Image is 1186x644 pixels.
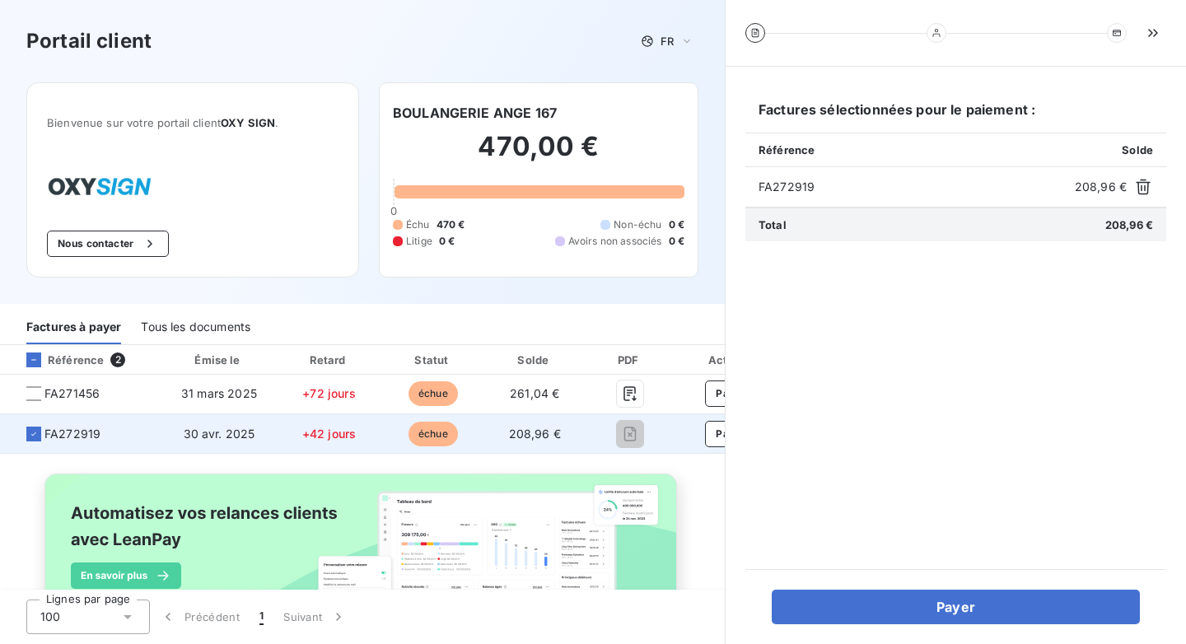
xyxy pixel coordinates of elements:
[165,352,273,368] div: Émise le
[141,310,250,344] div: Tous les documents
[772,590,1140,624] button: Payer
[47,169,152,204] img: Company logo
[44,385,100,402] span: FA271456
[439,234,455,249] span: 0 €
[250,600,273,634] button: 1
[302,386,355,400] span: +72 jours
[588,352,671,368] div: PDF
[705,421,756,447] button: Payer
[273,600,357,634] button: Suivant
[759,218,787,231] span: Total
[1122,143,1153,156] span: Solde
[150,600,250,634] button: Précédent
[280,352,379,368] div: Retard
[488,352,581,368] div: Solde
[406,217,430,232] span: Échu
[44,426,100,442] span: FA272919
[393,103,557,123] h6: BOULANGERIE ANGE 167
[509,427,561,441] span: 208,96 €
[1075,179,1127,195] span: 208,96 €
[759,143,815,156] span: Référence
[26,26,152,56] h3: Portail client
[47,231,169,257] button: Nous contacter
[385,352,481,368] div: Statut
[409,422,458,446] span: échue
[110,352,125,367] span: 2
[47,116,339,129] span: Bienvenue sur votre portail client .
[221,116,275,129] span: OXY SIGN
[568,234,662,249] span: Avoirs non associés
[26,310,121,344] div: Factures à payer
[669,234,684,249] span: 0 €
[184,427,255,441] span: 30 avr. 2025
[40,609,60,625] span: 100
[406,234,432,249] span: Litige
[393,130,684,180] h2: 470,00 €
[437,217,465,232] span: 470 €
[302,427,356,441] span: +42 jours
[759,179,1068,195] span: FA272919
[745,100,1166,133] h6: Factures sélectionnées pour le paiement :
[614,217,661,232] span: Non-échu
[259,609,264,625] span: 1
[390,204,397,217] span: 0
[13,352,104,367] div: Référence
[669,217,684,232] span: 0 €
[409,381,458,406] span: échue
[181,386,257,400] span: 31 mars 2025
[679,352,783,368] div: Actions
[661,35,674,48] span: FR
[510,386,559,400] span: 261,04 €
[1105,218,1153,231] span: 208,96 €
[705,380,756,407] button: Payer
